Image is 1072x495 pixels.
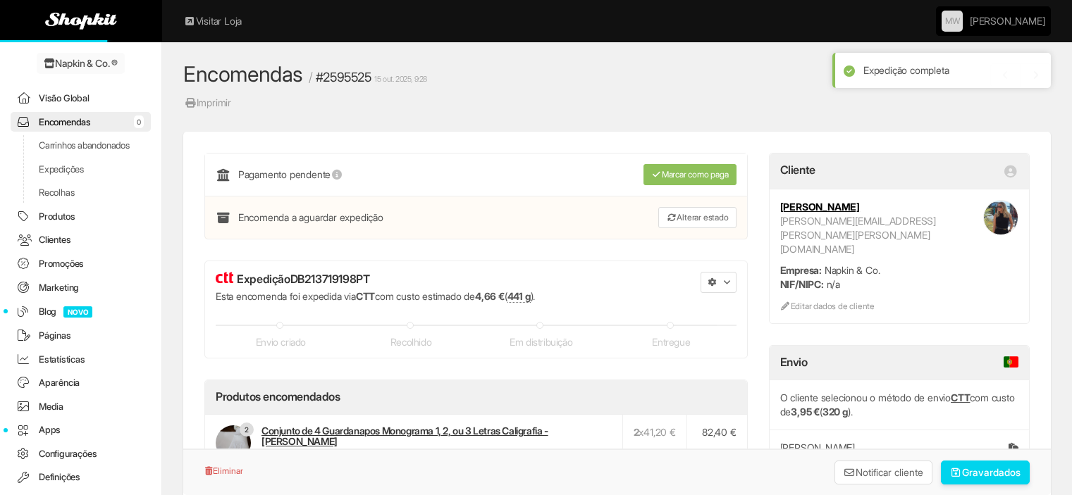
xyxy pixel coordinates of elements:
[261,425,548,447] a: Conjunto de 4 Guardanapos Monograma 1, 2, ou 3 Letras Caligrafia - [PERSON_NAME]
[1004,356,1018,368] span: Portugal - Continental
[475,290,505,302] strong: 4,66 €
[834,460,933,484] button: Notificar cliente
[216,289,646,303] p: Esta encomenda foi expedida via com custo estimado de ( ).
[823,406,848,418] strong: 320 g
[216,425,251,460] img: Conjunto de 4 Guardanapos Monograma 1, 2, ou 3 Letras Caligrafia - Branco
[11,301,151,322] a: BlogNOVO
[863,64,949,76] span: Expedição completa
[316,70,371,84] a: #2595525
[791,406,820,418] strong: 3,95 €
[11,349,151,370] a: Estatísticas
[951,391,970,403] a: CTT
[825,264,880,276] span: Napkin & Co.
[256,337,306,347] h4: Envio criado
[11,444,151,464] a: Configurações
[942,11,963,32] a: MW
[686,415,746,474] td: 82,40 €
[780,164,815,177] h3: Cliente
[622,415,686,474] td: x
[290,272,370,286] a: DB213719198PT
[1003,172,1018,173] i: Cliente registado
[11,230,151,250] a: Clientes
[134,115,144,128] span: 0
[11,182,151,203] a: Recolhas
[11,253,151,274] a: Promoções
[11,325,151,346] a: Páginas
[780,301,875,311] a: Editar dados de cliente
[1009,441,1018,455] a: Copiar endereço de envio
[216,391,340,403] h3: Produtos encomendados
[827,278,840,290] span: n/a
[216,164,555,185] div: Pagamento pendente
[658,207,736,228] a: Alterar estado
[216,272,233,283] img: cttexpresso-auto.png
[780,278,824,290] strong: NIF/NIPC:
[770,380,1029,430] div: O cliente selecionou o método de envio com custo de ( ).
[45,13,117,30] img: Shopkit
[780,356,1018,369] h3: Envio
[356,290,375,302] strong: CTT
[643,426,676,438] span: 41,20 €
[216,175,231,176] i: Transferência Bancária
[63,306,92,318] span: NOVO
[216,207,555,228] div: Encomenda a aguardar expedição
[11,372,151,393] a: Aparência
[510,337,572,347] h4: Em distribuição
[11,396,151,417] a: Media
[183,95,232,111] a: Imprimir
[11,135,151,156] a: Carrinhos abandonados
[204,460,244,482] button: Eliminar
[11,277,151,298] a: Marketing
[993,466,1021,478] span: dados
[11,88,151,108] a: Visão Global
[634,426,639,438] strong: 2
[652,337,690,347] h4: Entregue
[216,425,251,460] a: 2
[970,7,1045,35] a: [PERSON_NAME]
[11,159,151,180] a: Expedições
[643,164,737,185] a: Marcar como paga
[37,53,125,74] a: Napkin & Co. ®
[183,15,242,27] a: Visitar Loja
[11,112,151,132] a: Encomendas0
[11,420,151,440] a: Apps
[780,264,822,276] strong: Empresa:
[183,61,303,87] a: Encomendas
[309,70,313,84] span: /
[374,75,427,84] span: 15 out. 2025, 9:28
[390,337,431,347] h4: Recolhido
[11,206,151,227] a: Produtos
[216,272,646,286] h4: Expedição
[507,290,531,303] abbr: Peso volumétrico (23 x 23 x 5 cm)
[11,467,151,487] a: Definições
[240,422,254,437] span: 2
[780,215,936,255] a: [PERSON_NAME][EMAIL_ADDRESS][PERSON_NAME][PERSON_NAME][DOMAIN_NAME]
[941,460,1030,484] button: Gravardados
[780,201,860,213] a: [PERSON_NAME]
